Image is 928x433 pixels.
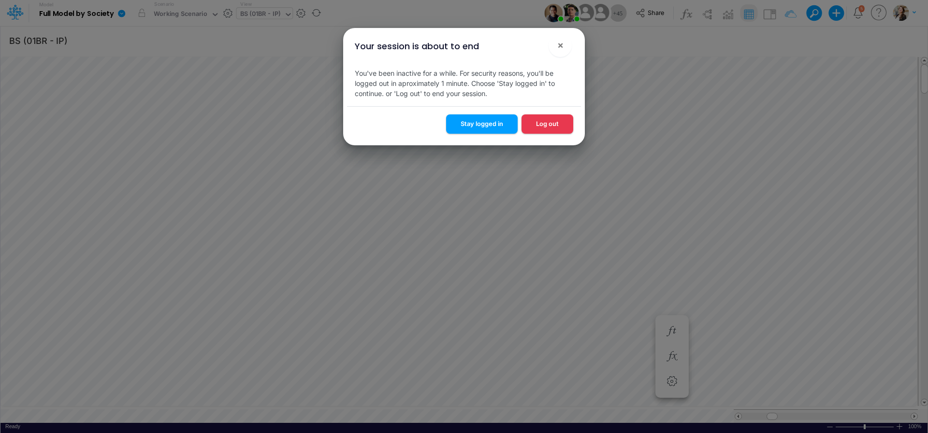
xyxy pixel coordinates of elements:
[549,34,572,57] button: Close
[522,114,573,133] button: Log out
[557,39,564,51] span: ×
[347,60,581,106] div: You've been inactive for a while. For security reasons, you'll be logged out in aproximately 1 mi...
[446,114,518,133] button: Stay logged in
[355,40,479,53] div: Your session is about to end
